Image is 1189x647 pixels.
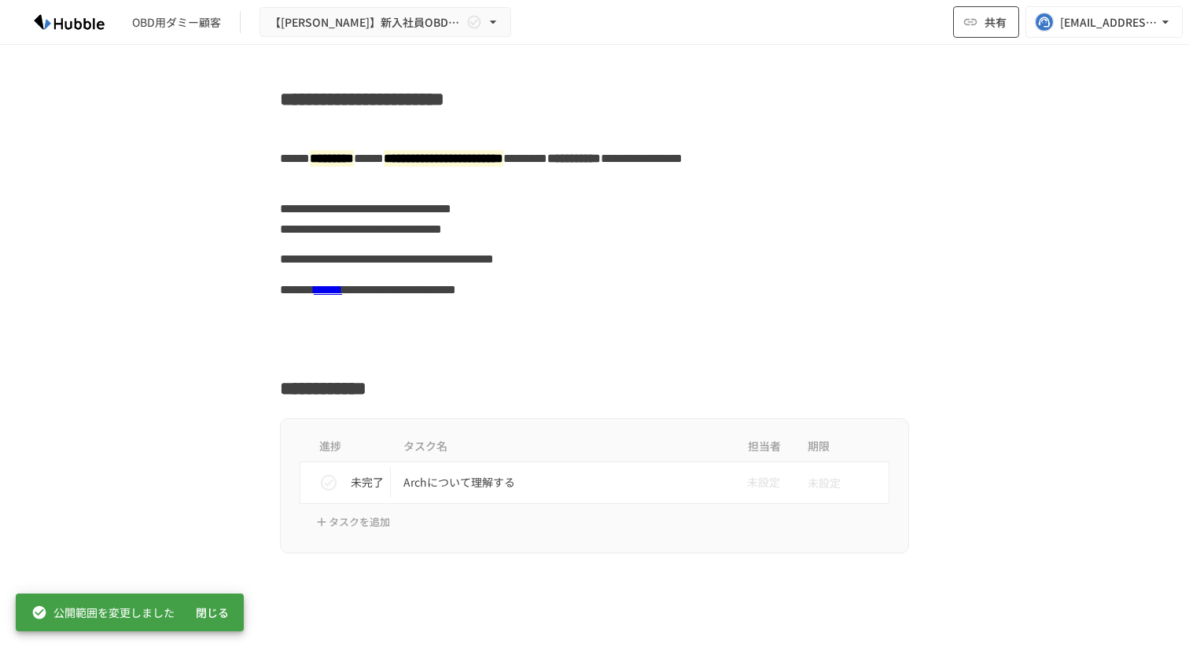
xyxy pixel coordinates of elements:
table: task table [300,432,889,504]
button: status [313,467,344,498]
span: 未設定 [734,473,780,491]
span: 未設定 [808,467,841,498]
div: OBD用ダミー顧客 [132,14,221,31]
span: 【[PERSON_NAME]】新入社員OBD用Arch [270,13,463,32]
img: HzDRNkGCf7KYO4GfwKnzITak6oVsp5RHeZBEM1dQFiQ [19,9,120,35]
p: Archについて理解する [403,472,720,492]
p: 未完了 [351,473,384,491]
button: [EMAIL_ADDRESS][DOMAIN_NAME] [1025,6,1183,38]
th: タスク名 [391,432,732,462]
span: 共有 [985,13,1007,31]
button: 閉じる [187,598,237,627]
div: [EMAIL_ADDRESS][DOMAIN_NAME] [1060,13,1158,32]
th: 担当者 [732,432,795,462]
button: 【[PERSON_NAME]】新入社員OBD用Arch [260,7,511,38]
div: 公開範囲を変更しました [31,598,175,627]
button: タスクを追加 [312,510,394,535]
button: 共有 [953,6,1019,38]
th: 進捗 [300,432,392,462]
th: 期限 [795,432,889,462]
